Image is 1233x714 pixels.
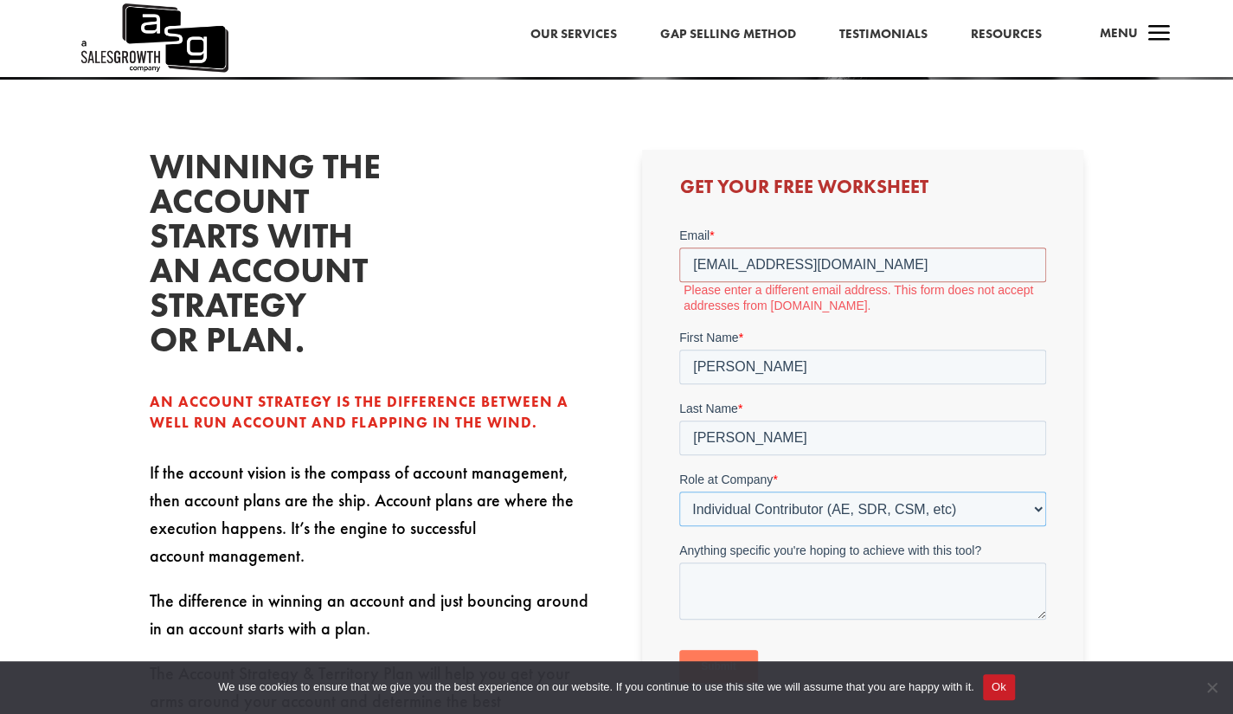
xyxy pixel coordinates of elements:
[530,23,616,46] a: Our Services
[1203,679,1220,696] span: No
[150,589,588,640] span: The difference in winning an account and just bouncing around in an account starts with a plan.
[150,150,409,366] h2: Winning the account starts with an account strategy or plan.
[218,679,973,696] span: We use cookies to ensure that we give you the best experience on our website. If you continue to ...
[970,23,1041,46] a: Resources
[1099,24,1137,42] span: Menu
[983,674,1015,700] button: Ok
[150,459,591,587] p: If the account vision is the compass of account management, then account plans are the ship. Acco...
[679,227,1046,712] iframe: Form 0
[659,23,795,46] a: Gap Selling Method
[679,177,1046,205] h3: Get Your Free Worksheet
[150,392,591,434] div: An Account Strategy is the difference between a well run account and flapping in the wind.
[1141,17,1176,52] span: a
[838,23,927,46] a: Testimonials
